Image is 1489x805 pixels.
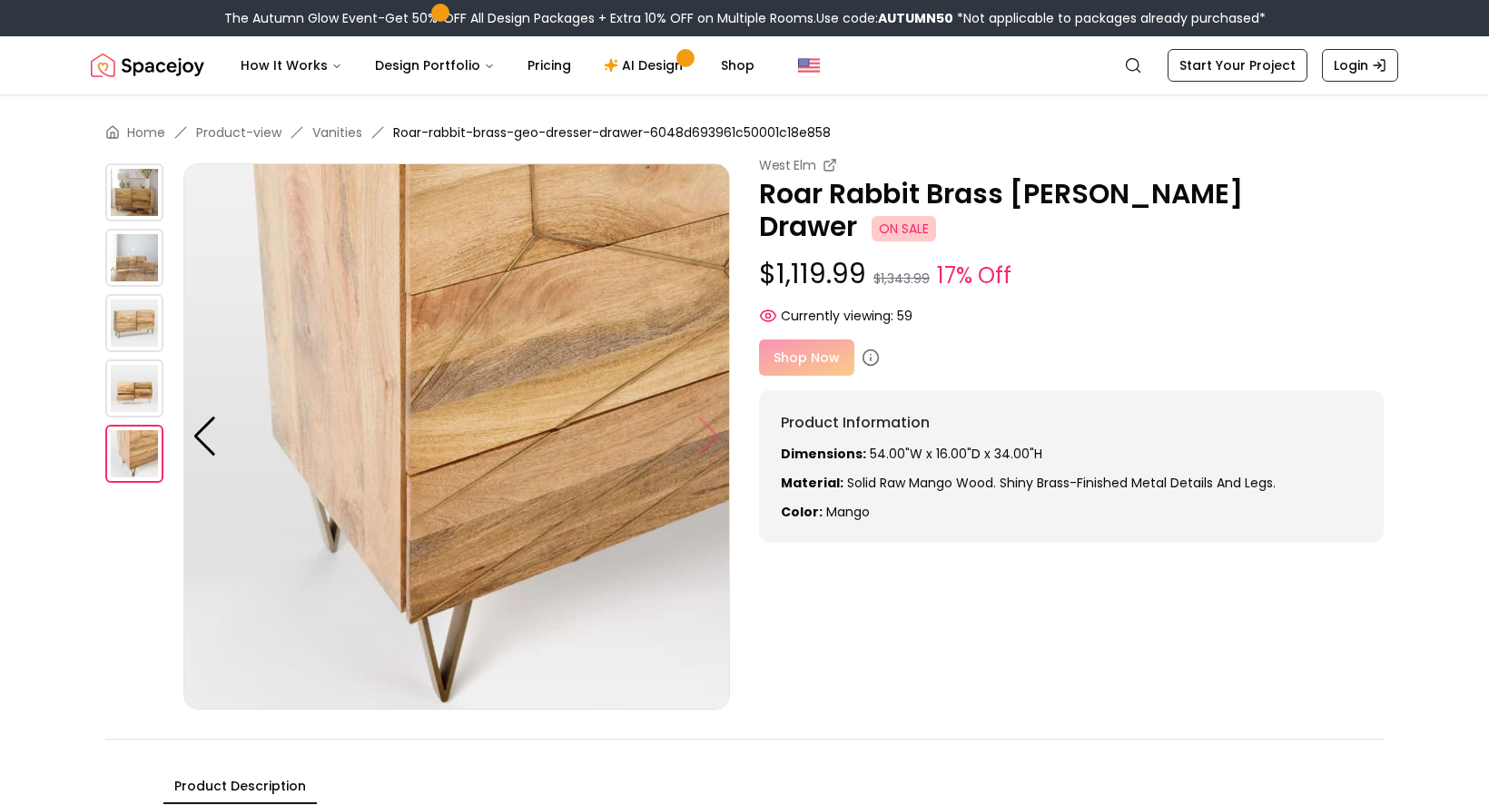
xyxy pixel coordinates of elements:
[105,359,163,417] img: https://storage.googleapis.com/spacejoy-main/assets/6048d693961c50001c18e858/product_3_9l663bo6f6jb
[759,156,815,174] small: West Elm
[1168,49,1307,82] a: Start Your Project
[781,474,843,492] strong: Material:
[826,503,870,521] span: mango
[105,163,163,221] img: https://storage.googleapis.com/spacejoy-main/assets/6048d693961c50001c18e858/product_0_45723f02bmfd
[1322,49,1398,82] a: Login
[706,47,769,83] a: Shop
[781,445,1362,463] p: 54.00"W x 16.00"D x 34.00"H
[91,47,204,83] img: Spacejoy Logo
[759,178,1384,243] p: Roar Rabbit Brass [PERSON_NAME] Drawer
[953,9,1266,27] span: *Not applicable to packages already purchased*
[105,294,163,352] img: https://storage.googleapis.com/spacejoy-main/assets/6048d693961c50001c18e858/product_2_67e26lfk9p7
[781,445,866,463] strong: Dimensions:
[798,54,820,76] img: United States
[897,307,912,325] span: 59
[781,503,823,521] strong: Color:
[589,47,703,83] a: AI Design
[163,770,317,804] button: Product Description
[105,229,163,287] img: https://storage.googleapis.com/spacejoy-main/assets/6048d693961c50001c18e858/product_1_91ilg2a65lbc
[781,412,1362,434] h6: Product Information
[196,123,281,142] a: Product-view
[759,258,1384,292] p: $1,119.99
[872,216,936,241] span: ON SALE
[360,47,509,83] button: Design Portfolio
[183,163,730,710] img: https://storage.googleapis.com/spacejoy-main/assets/6048d693961c50001c18e858/product_4_fiapedk10pci
[226,47,769,83] nav: Main
[847,474,1276,492] span: Solid raw mango wood. Shiny Brass-finished metal details and legs.
[105,425,163,483] img: https://storage.googleapis.com/spacejoy-main/assets/6048d693961c50001c18e858/product_4_fiapedk10pci
[105,123,1384,142] nav: breadcrumb
[781,307,893,325] span: Currently viewing:
[127,123,165,142] a: Home
[937,260,1011,292] small: 17% Off
[226,47,357,83] button: How It Works
[393,123,831,142] span: Roar-rabbit-brass-geo-dresser-drawer-6048d693961c50001c18e858
[91,36,1398,94] nav: Global
[513,47,586,83] a: Pricing
[816,9,953,27] span: Use code:
[312,123,362,142] a: Vanities
[878,9,953,27] b: AUTUMN50
[224,9,1266,27] div: The Autumn Glow Event-Get 50% OFF All Design Packages + Extra 10% OFF on Multiple Rooms.
[91,47,204,83] a: Spacejoy
[873,270,930,288] small: $1,343.99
